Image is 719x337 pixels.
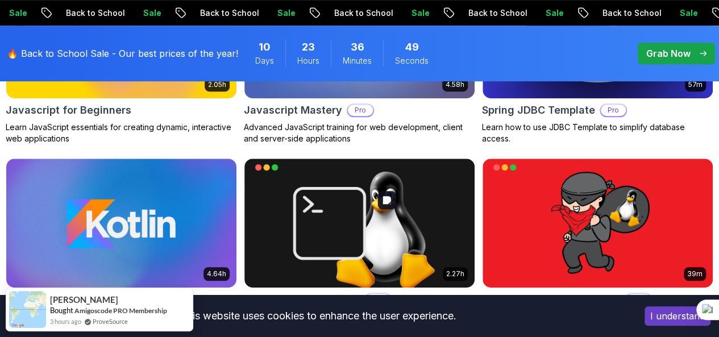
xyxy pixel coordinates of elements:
p: Learn JavaScript essentials for creating dynamic, interactive web applications [6,122,237,144]
h2: Linux for Professionals [244,292,360,307]
img: Linux for Professionals card [244,159,475,288]
span: 3 hours ago [50,317,81,326]
span: Minutes [343,55,372,66]
span: 10 Days [259,39,271,55]
img: Kotlin for Beginners card [6,159,236,288]
h2: Javascript Mastery [244,102,342,118]
img: Linux Over The Wire Bandit card [483,159,713,288]
p: 57m [688,80,703,89]
p: Back to School [52,7,129,19]
a: Linux for Professionals card2.27hLinux for ProfessionalsProMaster the advanced concepts and techn... [244,158,475,334]
span: 49 Seconds [405,39,419,55]
span: 23 Hours [302,39,315,55]
a: Amigoscode PRO Membership [74,306,167,315]
span: Seconds [395,55,429,66]
span: [PERSON_NAME] [50,295,118,305]
p: Back to School [320,7,397,19]
p: Pro [365,294,390,305]
p: Sale [263,7,300,19]
span: Days [255,55,274,66]
p: Pro [626,294,651,305]
p: Pro [601,105,626,116]
p: 4.64h [207,269,226,278]
p: Sale [531,7,568,19]
p: Back to School [454,7,531,19]
a: Kotlin for Beginners card4.64hKotlin for BeginnersKotlin fundamentals for mobile, game, and web d... [6,158,237,322]
img: provesource social proof notification image [9,291,46,328]
p: 2.05h [208,80,226,89]
a: ProveSource [93,317,128,326]
h2: Javascript for Beginners [6,102,131,118]
p: Pro [348,105,373,116]
div: This website uses cookies to enhance the user experience. [9,303,627,328]
p: Back to School [186,7,263,19]
span: Bought [50,306,73,315]
p: Sale [129,7,165,19]
button: Accept cookies [645,306,710,326]
p: 4.58h [446,80,464,89]
h2: Linux Over The Wire Bandit [482,292,620,307]
a: Linux Over The Wire Bandit card39mLinux Over The Wire BanditProLearn the basics of Linux and Bash. [482,158,713,322]
p: 39m [687,269,703,278]
p: Grab Now [646,47,691,60]
p: 🔥 Back to School Sale - Our best prices of the year! [7,47,238,60]
span: 36 Minutes [351,39,364,55]
p: Back to School [588,7,666,19]
p: Sale [666,7,702,19]
p: Advanced JavaScript training for web development, client and server-side applications [244,122,475,144]
h2: Spring JDBC Template [482,102,595,118]
span: Hours [297,55,319,66]
p: Sale [397,7,434,19]
p: 2.27h [446,269,464,278]
p: Learn how to use JDBC Template to simplify database access. [482,122,713,144]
